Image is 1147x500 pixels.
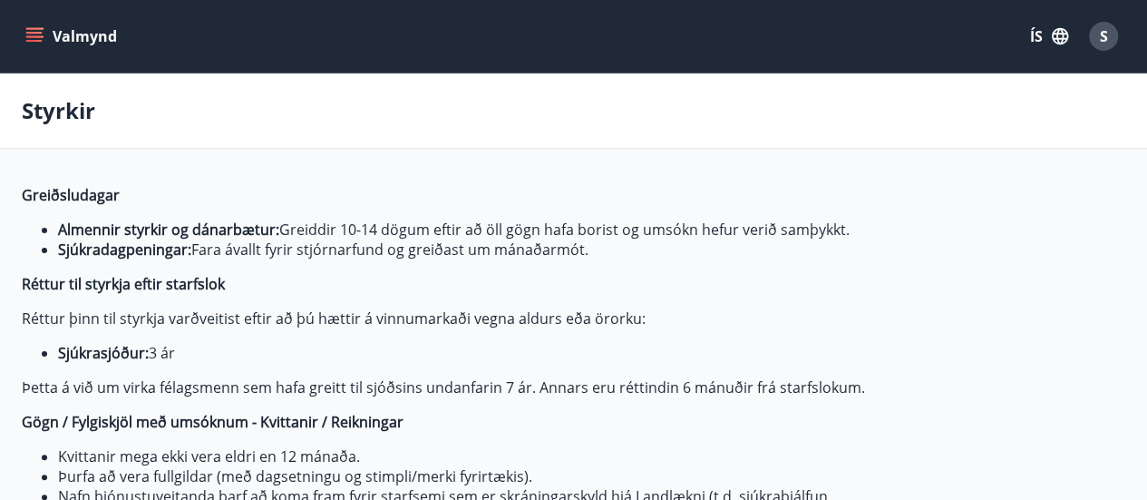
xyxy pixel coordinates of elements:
li: Fara ávallt fyrir stjórnarfund og greiðast um mánaðarmót. [58,240,878,260]
button: menu [22,20,124,53]
p: Réttur þinn til styrkja varðveitist eftir að þú hættir á vinnumarkaði vegna aldurs eða örorku: [22,309,878,328]
strong: Gögn / Fylgiskjöl með umsóknum - Kvittanir / Reikningar [22,412,403,432]
li: Þurfa að vera fullgildar (með dagsetningu og stimpli/merki fyrirtækis). [58,466,878,486]
span: S [1100,26,1108,46]
li: Greiddir 10-14 dögum eftir að öll gögn hafa borist og umsókn hefur verið samþykkt. [58,220,878,240]
li: Kvittanir mega ekki vera eldri en 12 mánaða. [58,446,878,466]
strong: Sjúkrasjóður: [58,343,149,363]
strong: Greiðsludagar [22,185,120,205]
button: S [1082,15,1125,58]
button: ÍS [1020,20,1078,53]
p: Þetta á við um virka félagsmenn sem hafa greitt til sjóðsins undanfarin 7 ár. Annars eru réttindi... [22,377,878,397]
strong: Sjúkradagpeningar: [58,240,191,260]
li: 3 ár [58,343,878,363]
strong: Almennir styrkir og dánarbætur: [58,220,279,240]
p: Styrkir [22,95,95,126]
strong: Réttur til styrkja eftir starfslok [22,274,225,294]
